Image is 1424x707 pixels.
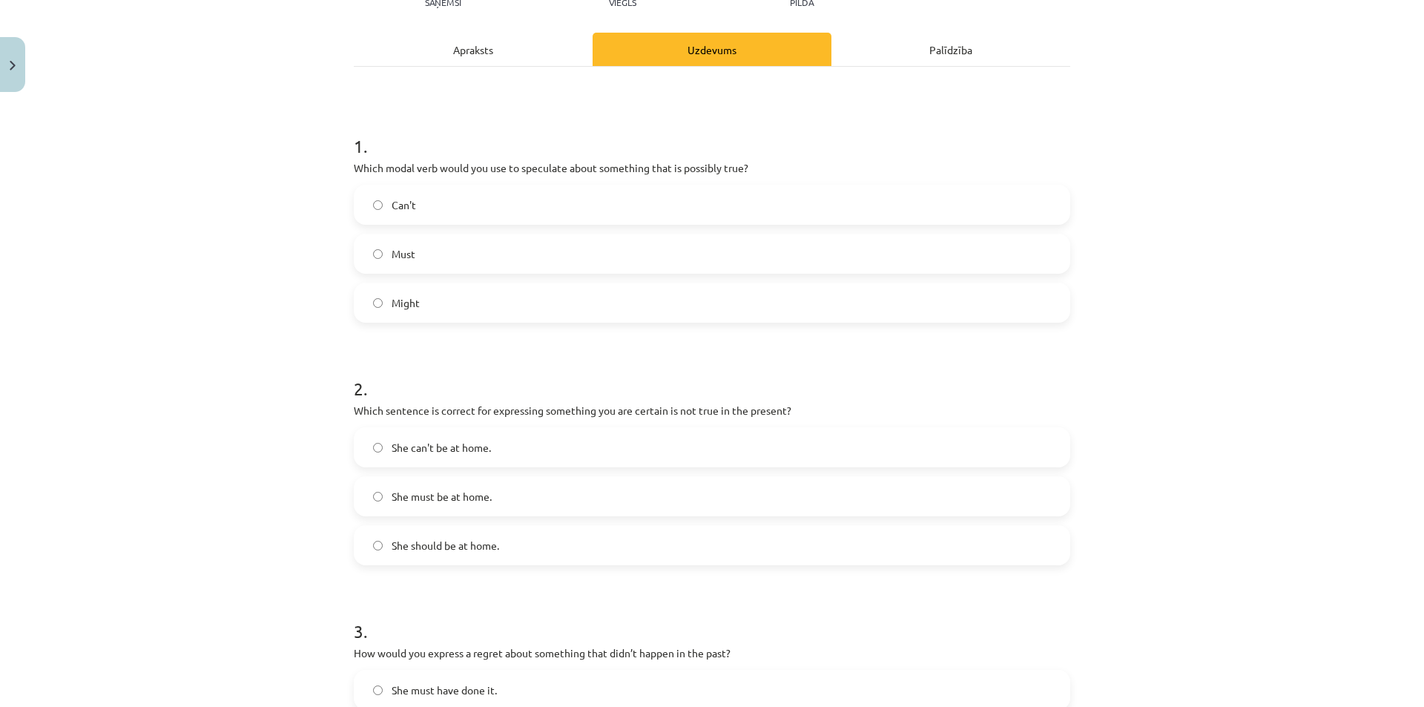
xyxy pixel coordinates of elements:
h1: 1 . [354,110,1070,156]
span: She must have done it. [392,683,497,698]
span: Might [392,295,420,311]
p: How would you express a regret about something that didn’t happen in the past? [354,645,1070,661]
div: Palīdzība [831,33,1070,66]
input: She should be at home. [373,541,383,550]
div: Apraksts [354,33,593,66]
span: Must [392,246,415,262]
div: Uzdevums [593,33,831,66]
span: She can't be at home. [392,440,491,456]
input: Must [373,249,383,259]
span: She must be at home. [392,489,492,504]
input: Can't [373,200,383,210]
p: Which modal verb would you use to speculate about something that is possibly true? [354,160,1070,176]
input: She must have done it. [373,685,383,695]
h1: 2 . [354,352,1070,398]
input: Might [373,298,383,308]
input: She can't be at home. [373,443,383,453]
img: icon-close-lesson-0947bae3869378f0d4975bcd49f059093ad1ed9edebbc8119c70593378902aed.svg [10,61,16,70]
span: Can't [392,197,416,213]
span: She should be at home. [392,538,499,553]
input: She must be at home. [373,492,383,502]
h1: 3 . [354,595,1070,641]
p: Which sentence is correct for expressing something you are certain is not true in the present? [354,403,1070,418]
